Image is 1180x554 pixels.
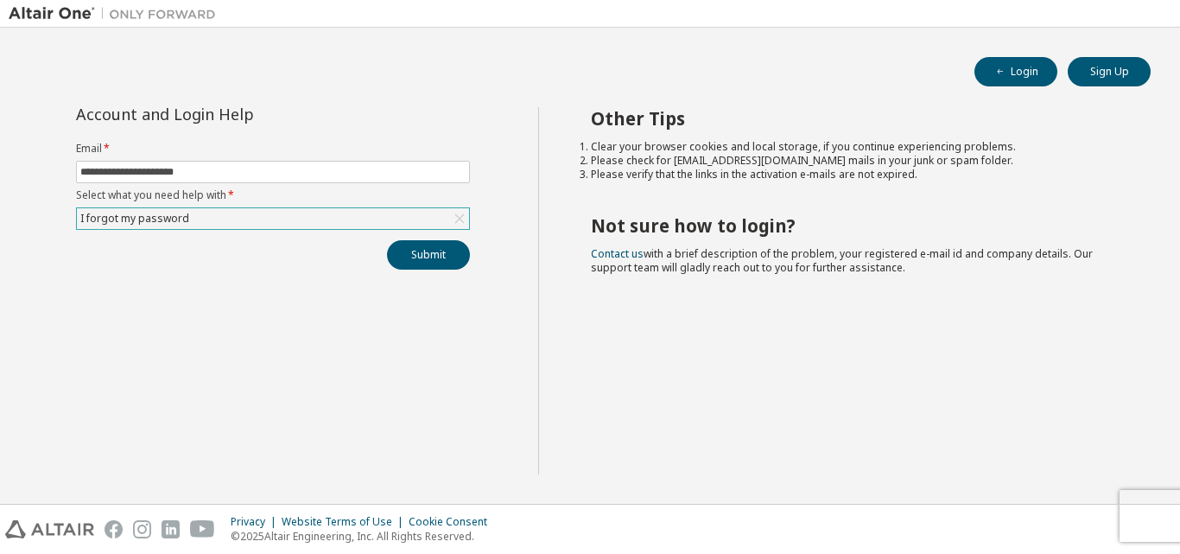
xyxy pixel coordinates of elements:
label: Select what you need help with [76,188,470,202]
img: altair_logo.svg [5,520,94,538]
h2: Other Tips [591,107,1120,130]
p: © 2025 Altair Engineering, Inc. All Rights Reserved. [231,529,498,544]
div: Website Terms of Use [282,515,409,529]
button: Login [974,57,1057,86]
img: Altair One [9,5,225,22]
div: I forgot my password [78,209,192,228]
div: Privacy [231,515,282,529]
li: Please check for [EMAIL_ADDRESS][DOMAIN_NAME] mails in your junk or spam folder. [591,154,1120,168]
li: Please verify that the links in the activation e-mails are not expired. [591,168,1120,181]
span: with a brief description of the problem, your registered e-mail id and company details. Our suppo... [591,246,1093,275]
h2: Not sure how to login? [591,214,1120,237]
img: facebook.svg [105,520,123,538]
li: Clear your browser cookies and local storage, if you continue experiencing problems. [591,140,1120,154]
label: Email [76,142,470,156]
div: Cookie Consent [409,515,498,529]
img: instagram.svg [133,520,151,538]
a: Contact us [591,246,644,261]
div: I forgot my password [77,208,469,229]
img: youtube.svg [190,520,215,538]
button: Submit [387,240,470,270]
img: linkedin.svg [162,520,180,538]
button: Sign Up [1068,57,1151,86]
div: Account and Login Help [76,107,391,121]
